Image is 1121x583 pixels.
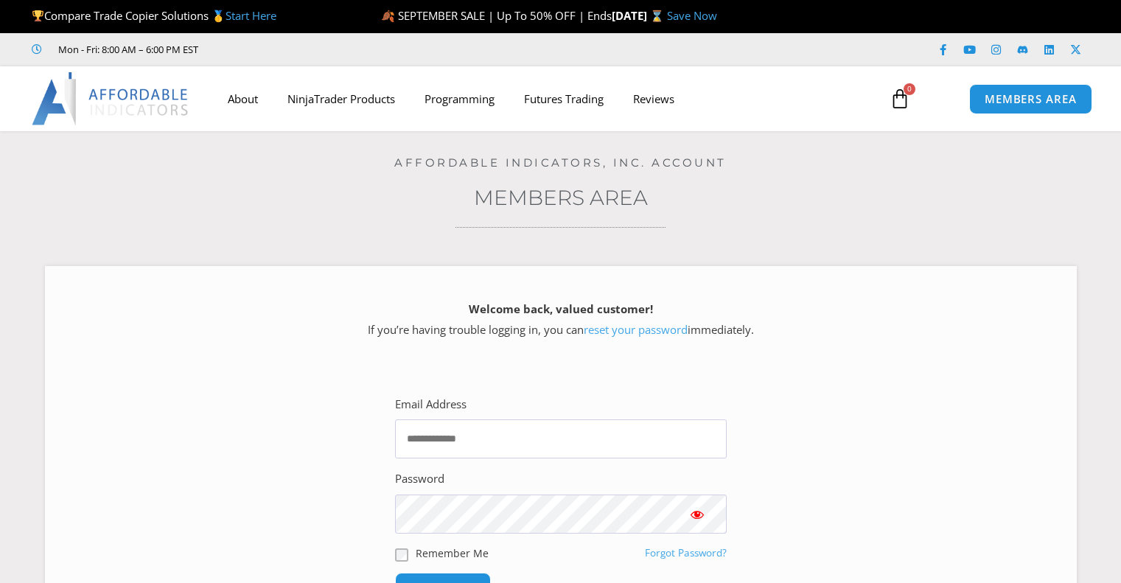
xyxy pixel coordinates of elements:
[226,8,276,23] a: Start Here
[273,82,410,116] a: NinjaTrader Products
[904,83,915,95] span: 0
[32,10,43,21] img: 🏆
[32,72,190,125] img: LogoAI | Affordable Indicators – NinjaTrader
[213,82,273,116] a: About
[612,8,667,23] strong: [DATE] ⌛
[867,77,932,120] a: 0
[985,94,1077,105] span: MEMBERS AREA
[618,82,689,116] a: Reviews
[213,82,875,116] nav: Menu
[381,8,612,23] span: 🍂 SEPTEMBER SALE | Up To 50% OFF | Ends
[668,495,727,534] button: Show password
[509,82,618,116] a: Futures Trading
[469,301,653,316] strong: Welcome back, valued customer!
[395,394,467,415] label: Email Address
[71,299,1051,341] p: If you’re having trouble logging in, you can immediately.
[410,82,509,116] a: Programming
[32,8,276,23] span: Compare Trade Copier Solutions 🥇
[969,84,1092,114] a: MEMBERS AREA
[645,546,727,559] a: Forgot Password?
[219,42,440,57] iframe: Customer reviews powered by Trustpilot
[416,545,489,561] label: Remember Me
[395,469,444,489] label: Password
[474,185,648,210] a: Members Area
[667,8,717,23] a: Save Now
[55,41,198,58] span: Mon - Fri: 8:00 AM – 6:00 PM EST
[584,322,688,337] a: reset your password
[394,156,727,170] a: Affordable Indicators, Inc. Account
